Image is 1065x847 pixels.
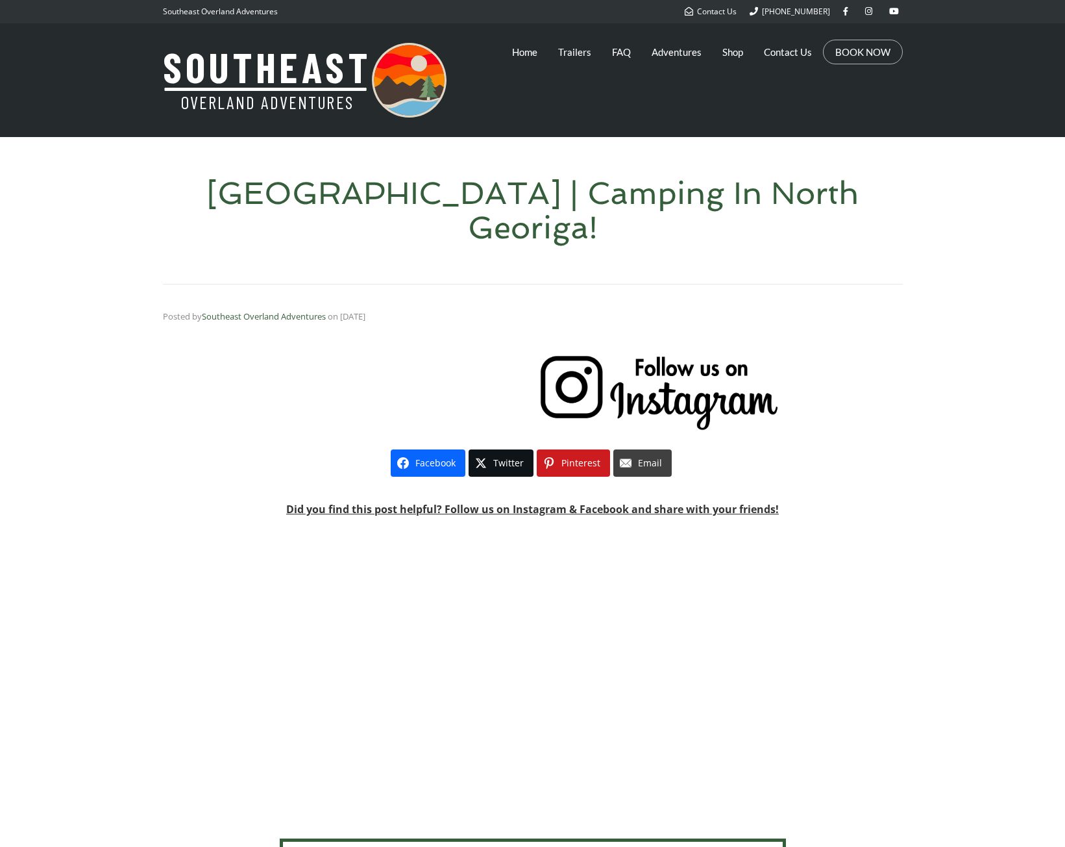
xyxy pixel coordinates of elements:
[750,6,830,17] a: [PHONE_NUMBER]
[328,310,338,322] span: on
[835,45,890,58] a: BOOK NOW
[469,449,533,477] a: Twitter
[391,449,465,477] a: Facebook
[163,43,447,118] img: Southeast Overland Adventures
[685,6,737,17] a: Contact Us
[561,459,600,468] span: Pinterest
[558,36,591,68] a: Trailers
[493,459,524,468] span: Twitter
[539,355,779,431] img: follow-us-on-instagram-southeast-overland-adventures.png
[722,36,743,68] a: Shop
[163,310,326,322] span: Posted by
[697,6,737,17] span: Contact Us
[537,449,610,477] a: Pinterest
[340,310,365,322] time: [DATE]
[652,36,702,68] a: Adventures
[286,502,779,516] b: Did you find this post helpful? Follow us on Instagram & Facebook and share with your friends!
[202,310,326,322] a: Southeast Overland Adventures
[613,449,672,477] a: Email
[762,6,830,17] span: [PHONE_NUMBER]
[512,36,537,68] a: Home
[206,175,859,246] h1: [GEOGRAPHIC_DATA] | Camping In North Georiga!
[612,36,631,68] a: FAQ
[163,3,278,20] p: Southeast Overland Adventures
[415,459,456,468] span: Facebook
[638,459,662,468] span: Email
[764,36,812,68] a: Contact Us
